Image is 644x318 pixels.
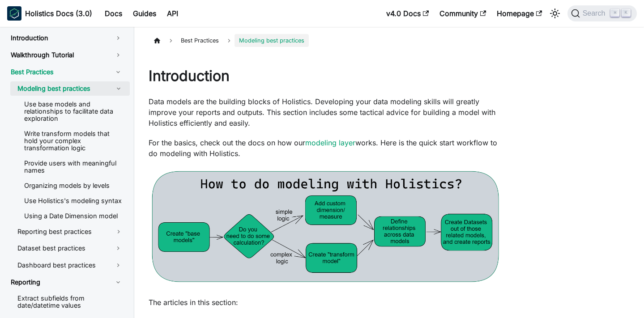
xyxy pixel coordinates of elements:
button: Search [567,5,637,21]
span: Modeling best practices [235,34,309,47]
a: v4.0 Docs [381,6,434,21]
a: Using a Date Dimension model [17,209,130,223]
button: Toggle the collapsible sidebar category 'Modeling best practices' [107,81,130,96]
a: Guides [128,6,162,21]
a: Walkthrough Tutorial [4,47,130,63]
a: Reporting [4,275,130,290]
p: Data models are the building blocks of Holistics. Developing your data modeling skills will great... [149,96,502,128]
a: Docs [99,6,128,21]
img: quick start workflow to do modeling with Holistics [149,168,502,285]
button: Switch between dark and light mode (currently light mode) [548,6,562,21]
a: Dashboard best practices [10,258,130,273]
a: HolisticsHolistics Docs (3.0) [7,6,92,21]
a: Introduction [4,30,130,46]
span: Best Practices [176,34,223,47]
b: Holistics Docs (3.0) [25,8,92,19]
a: Use Holistics's modeling syntax [17,194,130,208]
a: API [162,6,183,21]
button: Toggle the collapsible sidebar category 'Reporting best practices' [107,225,130,239]
a: Dataset best practices [10,241,130,256]
a: Use base models and relationships to facilitate data exploration [17,98,130,125]
a: Modeling best practices [10,81,107,96]
span: Search [580,9,611,17]
a: Extract subfields from date/datetime values [10,292,130,312]
a: Community [434,6,491,21]
a: Reporting best practices [10,225,107,239]
img: Holistics [7,6,21,21]
a: Write transform models that hold your complex transformation logic [17,127,130,155]
a: Homepage [491,6,547,21]
a: Organizing models by levels [17,179,130,192]
a: Provide users with meaningful names [17,157,130,177]
kbd: ⌘ [610,9,619,17]
p: The articles in this section: [149,297,502,308]
h1: Introduction [149,67,502,85]
kbd: K [622,9,631,17]
a: Best Practices [4,64,130,80]
nav: Breadcrumbs [149,34,502,47]
a: modeling layer [305,138,355,147]
p: For the basics, check out the docs on how our works. Here is the quick start workflow to do model... [149,137,502,159]
a: Home page [149,34,166,47]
